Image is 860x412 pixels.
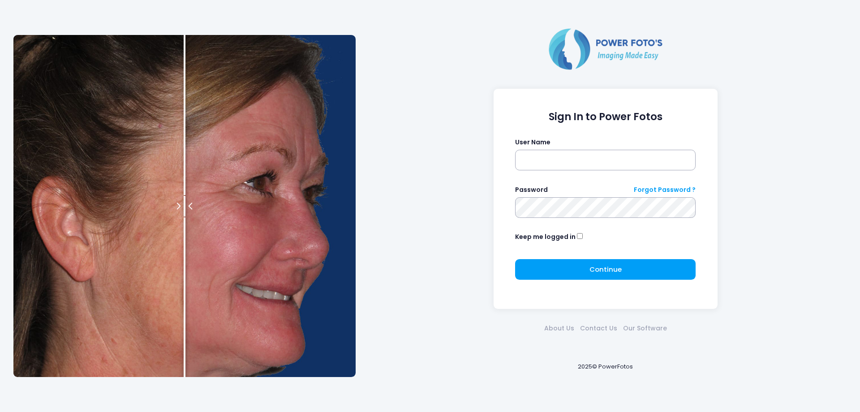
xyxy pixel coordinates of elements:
[364,347,847,386] div: 2025© PowerFotos
[577,324,620,333] a: Contact Us
[589,265,622,274] span: Continue
[545,26,666,71] img: Logo
[634,185,696,195] a: Forgot Password ?
[515,138,550,147] label: User Name
[515,185,548,195] label: Password
[515,232,576,242] label: Keep me logged in
[620,324,670,333] a: Our Software
[515,259,696,280] button: Continue
[515,111,696,123] h1: Sign In to Power Fotos
[541,324,577,333] a: About Us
